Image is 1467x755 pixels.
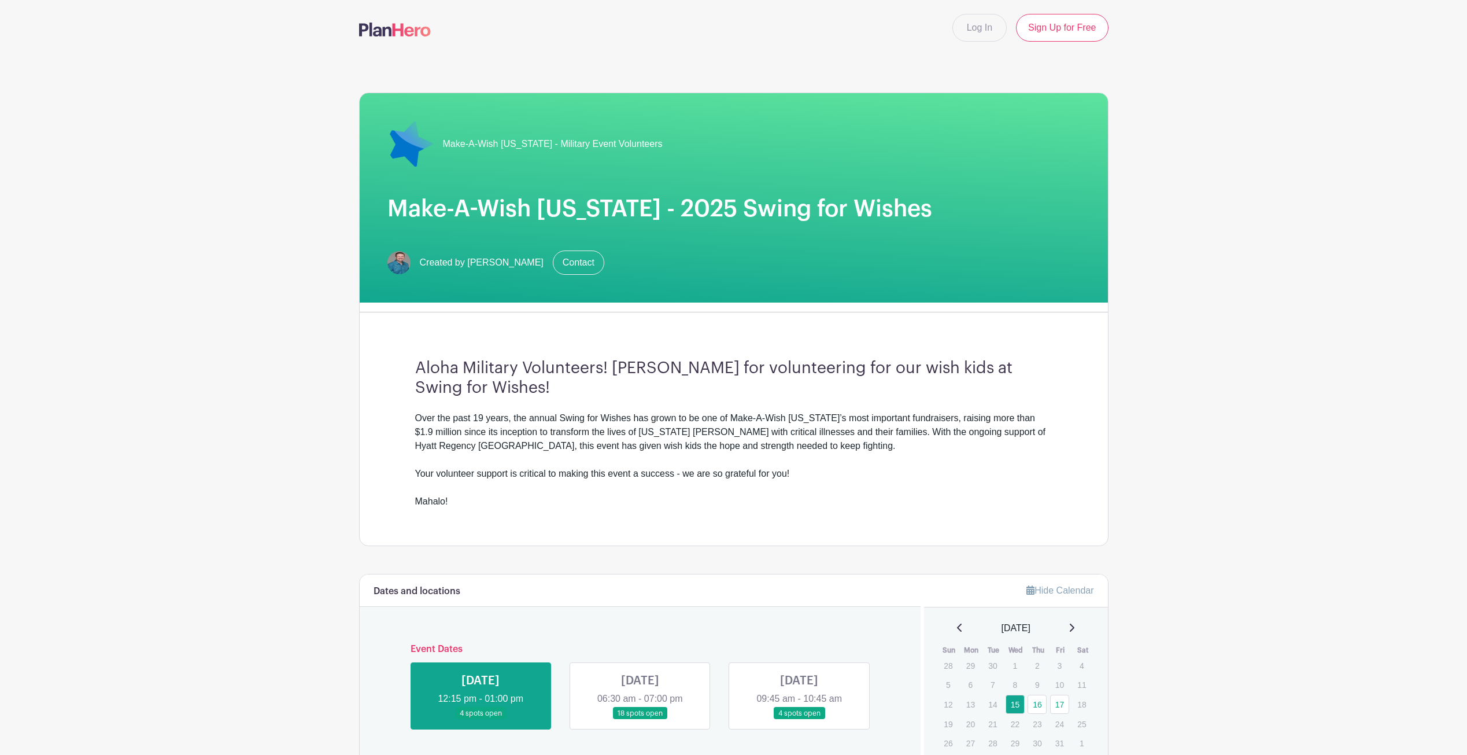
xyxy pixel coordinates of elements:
p: 1 [1006,657,1025,675]
img: will_phelps-312x214.jpg [387,251,411,274]
img: logo-507f7623f17ff9eddc593b1ce0a138ce2505c220e1c5a4e2b4648c50719b7d32.svg [359,23,431,36]
a: 15 [1006,695,1025,714]
p: 3 [1050,657,1069,675]
p: 20 [961,715,980,733]
a: 17 [1050,695,1069,714]
th: Thu [1027,644,1050,656]
a: Sign Up for Free [1016,14,1108,42]
p: 6 [961,676,980,694]
div: Over the past 19 years, the annual Swing for Wishes has grown to be one of Make-A-Wish [US_STATE]... [415,411,1052,509]
p: 7 [983,676,1002,694]
th: Sun [938,644,960,656]
p: 29 [961,657,980,675]
th: Fri [1050,644,1072,656]
p: 19 [938,715,958,733]
p: 29 [1006,734,1025,752]
p: 27 [961,734,980,752]
th: Mon [960,644,983,656]
span: Make-A-Wish [US_STATE] - Military Event Volunteers [443,137,663,151]
p: 8 [1006,676,1025,694]
h3: Aloha Military Volunteers! [PERSON_NAME] for volunteering for our wish kids at Swing for Wishes! [415,359,1052,397]
p: 1 [1072,734,1091,752]
p: 28 [938,657,958,675]
p: 2 [1028,657,1047,675]
p: 28 [983,734,1002,752]
th: Wed [1005,644,1028,656]
th: Sat [1071,644,1094,656]
th: Tue [982,644,1005,656]
p: 10 [1050,676,1069,694]
p: 26 [938,734,958,752]
a: 16 [1028,695,1047,714]
p: 30 [1028,734,1047,752]
span: Created by [PERSON_NAME] [420,256,544,270]
h1: Make-A-Wish [US_STATE] - 2025 Swing for Wishes [387,195,1080,223]
p: 14 [983,695,1002,713]
p: 21 [983,715,1002,733]
p: 12 [938,695,958,713]
p: 4 [1072,657,1091,675]
img: 18-blue-star-png-image.png [387,121,434,167]
p: 25 [1072,715,1091,733]
p: 13 [961,695,980,713]
p: 22 [1006,715,1025,733]
p: 31 [1050,734,1069,752]
p: 24 [1050,715,1069,733]
p: 9 [1028,676,1047,694]
p: 23 [1028,715,1047,733]
a: Log In [952,14,1007,42]
p: 30 [983,657,1002,675]
p: 18 [1072,695,1091,713]
h6: Event Dates [401,644,880,655]
p: 11 [1072,676,1091,694]
a: Contact [553,251,604,275]
span: [DATE] [1002,621,1030,635]
p: 5 [938,676,958,694]
h6: Dates and locations [374,586,460,597]
a: Hide Calendar [1026,585,1093,595]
